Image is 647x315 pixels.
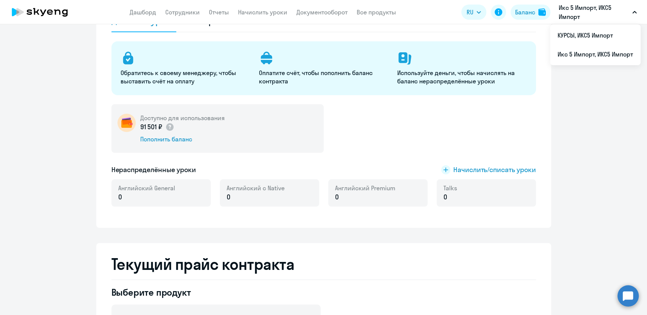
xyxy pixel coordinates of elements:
h4: Выберите продукт [111,286,321,298]
p: Обратитесь к своему менеджеру, чтобы выставить счёт на оплату [121,69,250,85]
h5: Нераспределённые уроки [111,165,196,175]
span: Talks [443,184,457,192]
span: 0 [443,192,447,202]
span: 0 [118,192,122,202]
button: Балансbalance [511,5,550,20]
h5: Доступно для использования [140,114,225,122]
a: Начислить уроки [238,8,287,16]
a: Отчеты [209,8,229,16]
ul: RU [550,24,641,65]
img: balance [538,8,546,16]
a: Документооборот [296,8,348,16]
a: Все продукты [357,8,396,16]
p: Используйте деньги, чтобы начислять на баланс нераспределённые уроки [397,69,526,85]
div: Баланс [515,8,535,17]
img: wallet-circle.png [117,114,136,132]
span: Английский General [118,184,175,192]
p: 91 501 ₽ [140,122,175,132]
span: Английский с Native [227,184,285,192]
button: RU [461,5,486,20]
button: Икс 5 Импорт, ИКС5 Импорт [555,3,641,21]
h2: Текущий прайс контракта [111,255,536,273]
a: Дашборд [130,8,156,16]
p: Икс 5 Импорт, ИКС5 Импорт [559,3,629,21]
span: Английский Premium [335,184,395,192]
span: RU [467,8,473,17]
p: Оплатите счёт, чтобы пополнить баланс контракта [259,69,388,85]
span: 0 [335,192,339,202]
span: 0 [227,192,230,202]
span: Начислить/списать уроки [453,165,536,175]
div: Пополнить баланс [140,135,225,143]
a: Сотрудники [165,8,200,16]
